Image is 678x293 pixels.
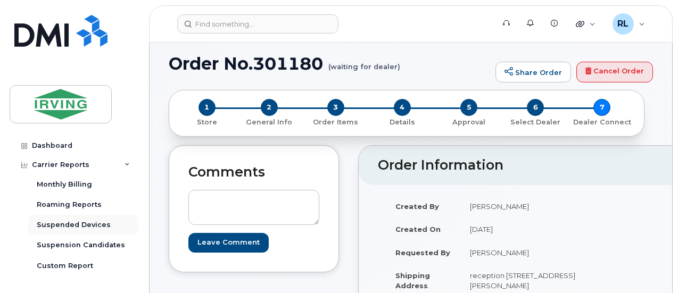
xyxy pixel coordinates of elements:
a: Share Order [495,62,571,83]
span: 6 [527,99,544,116]
p: Approval [440,118,498,127]
h2: Comments [188,165,319,180]
p: Store [182,118,231,127]
a: 3 Order Items [302,116,369,127]
strong: Requested By [395,248,450,257]
p: Details [373,118,431,127]
a: 4 Details [369,116,435,127]
span: 1 [199,99,216,116]
small: (waiting for dealer) [328,54,400,71]
td: [PERSON_NAME] [460,195,586,218]
span: 4 [394,99,411,116]
strong: Created By [395,202,439,211]
span: 2 [261,99,278,116]
span: 3 [327,99,344,116]
a: 5 Approval [436,116,502,127]
p: General Info [240,118,298,127]
input: Leave Comment [188,233,269,253]
p: Select Dealer [507,118,565,127]
a: 2 General Info [236,116,302,127]
h1: Order No.301180 [169,54,490,73]
strong: Created On [395,225,441,233]
td: [PERSON_NAME] [460,241,586,264]
a: 1 Store [178,116,236,127]
td: [DATE] [460,217,586,241]
a: 6 Select Dealer [502,116,569,127]
span: 5 [460,99,477,116]
a: Cancel Order [576,62,653,83]
p: Order Items [307,118,365,127]
strong: Shipping Address [395,271,430,290]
